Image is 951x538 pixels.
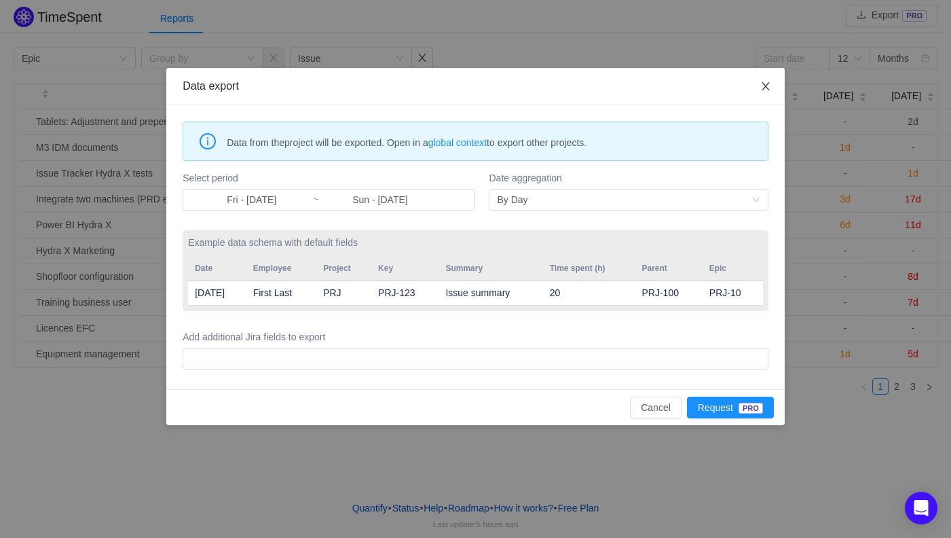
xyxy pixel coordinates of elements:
[428,137,487,148] a: global context
[188,257,246,281] th: Date
[183,330,768,344] label: Add additional Jira fields to export
[703,281,763,306] td: PRJ-10
[687,397,774,418] button: RequestPRO
[439,257,542,281] th: Summary
[227,135,758,150] span: Data from the project will be exported. Open in a to export other projects.
[543,281,635,306] td: 20
[319,192,441,207] input: End date
[630,397,682,418] button: Cancel
[635,281,702,306] td: PRJ-100
[747,68,785,106] button: Close
[316,281,371,306] td: PRJ
[188,236,763,250] label: Example data schema with default fields
[371,281,439,306] td: PRJ-123
[183,171,475,185] label: Select period
[371,257,439,281] th: Key
[200,133,216,149] i: icon: info-circle
[905,492,937,524] div: Open Intercom Messenger
[489,171,768,185] label: Date aggregation
[543,257,635,281] th: Time spent (h)
[316,257,371,281] th: Project
[188,281,246,306] td: [DATE]
[635,257,702,281] th: Parent
[760,81,771,92] i: icon: close
[183,79,768,94] div: Data export
[246,281,316,306] td: First Last
[703,257,763,281] th: Epic
[439,281,542,306] td: Issue summary
[752,196,760,205] i: icon: down
[246,257,316,281] th: Employee
[191,192,312,207] input: Start date
[497,190,527,210] div: By Day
